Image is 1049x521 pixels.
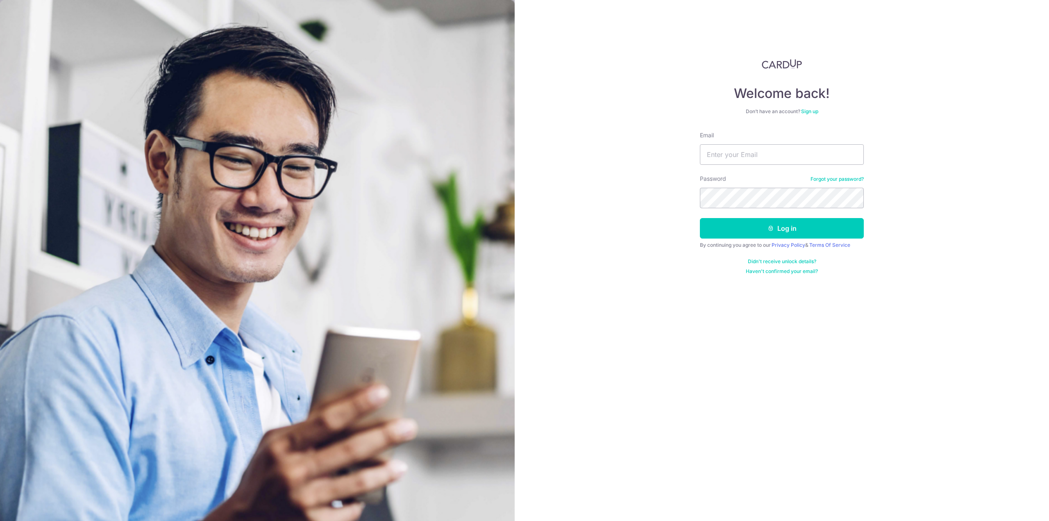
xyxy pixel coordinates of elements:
h4: Welcome back! [700,85,864,102]
a: Sign up [801,108,818,114]
button: Log in [700,218,864,239]
a: Forgot your password? [811,176,864,182]
img: CardUp Logo [762,59,802,69]
a: Terms Of Service [809,242,850,248]
label: Password [700,175,726,183]
input: Enter your Email [700,144,864,165]
a: Didn't receive unlock details? [748,258,816,265]
div: Don’t have an account? [700,108,864,115]
a: Privacy Policy [772,242,805,248]
label: Email [700,131,714,139]
a: Haven't confirmed your email? [746,268,818,275]
div: By continuing you agree to our & [700,242,864,248]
